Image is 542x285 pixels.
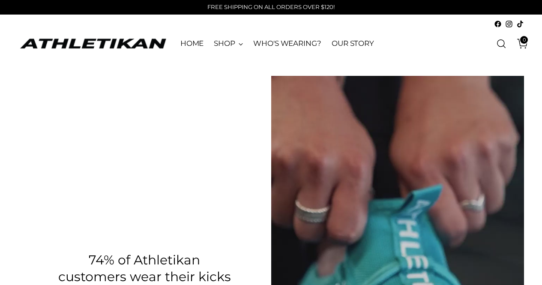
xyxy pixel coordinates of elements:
a: Open cart modal [511,35,528,52]
a: HOME [180,34,204,53]
a: OUR STORY [332,34,374,53]
a: SHOP [214,34,243,53]
p: FREE SHIPPING ON ALL ORDERS OVER $120! [207,3,335,12]
a: ATHLETIKAN [18,37,168,50]
a: WHO'S WEARING? [253,34,321,53]
a: Open search modal [493,35,510,52]
span: 0 [520,36,528,44]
